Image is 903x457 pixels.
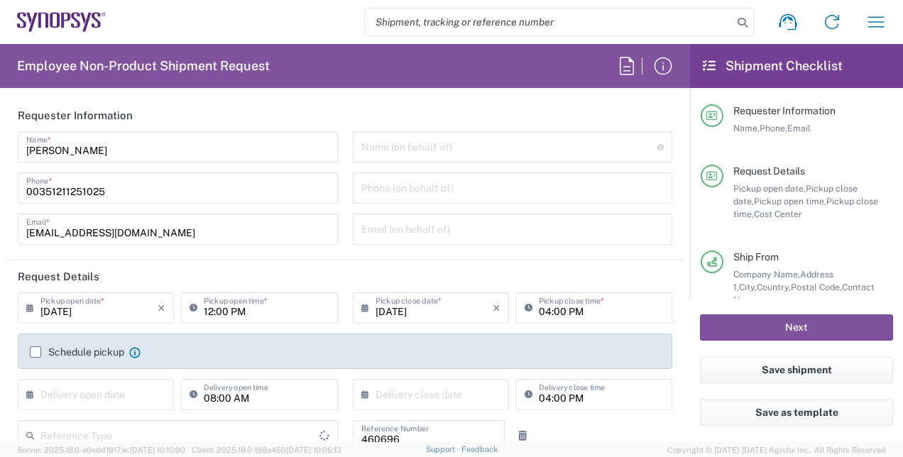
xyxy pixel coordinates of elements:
span: [DATE] 10:06:13 [286,446,341,454]
span: Email [787,123,811,133]
span: Name, [733,123,760,133]
span: Postal Code, [791,282,842,292]
span: Copyright © [DATE]-[DATE] Agistix Inc., All Rights Reserved [667,444,886,456]
span: Phone, [760,123,787,133]
input: Shipment, tracking or reference number [365,9,733,35]
button: Save shipment [700,357,893,383]
span: Pickup open date, [733,183,806,194]
button: Save as template [700,400,893,426]
span: Company Name, [733,269,800,280]
span: Requester Information [733,105,836,116]
button: Next [700,314,893,341]
h2: Employee Non-Product Shipment Request [17,57,270,75]
span: Pickup open time, [754,196,826,207]
span: Country, [757,282,791,292]
span: Cost Center [754,209,802,219]
a: Remove Reference [513,426,532,446]
i: × [493,297,500,319]
span: Client: 2025.18.0-198a450 [192,446,341,454]
span: [DATE] 10:10:00 [130,446,185,454]
span: Request Details [733,165,805,177]
h2: Requester Information [18,109,133,123]
h2: Shipment Checklist [703,57,843,75]
span: City, [739,282,757,292]
h2: Request Details [18,270,99,284]
span: Server: 2025.18.0-a0edd1917ac [17,446,185,454]
label: Schedule pickup [30,346,124,358]
a: Feedback [461,445,498,453]
a: Support [426,445,461,453]
i: × [158,297,165,319]
span: Ship From [733,251,779,263]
